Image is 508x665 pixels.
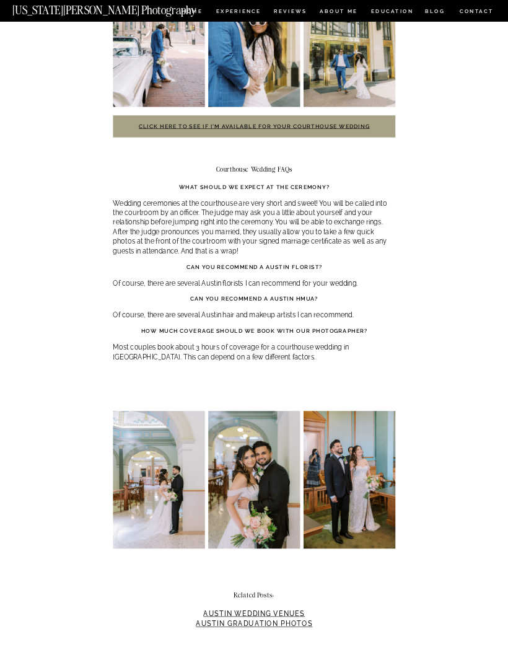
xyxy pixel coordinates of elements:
a: Click here to see if I’m available for your courthouse wedding [139,123,370,130]
a: [US_STATE][PERSON_NAME] Photography [12,4,225,12]
p: Of course, there are several Austin hair and makeup artists I can recommend. [113,311,395,320]
a: Austin Graduation Photos [196,620,312,628]
img: Austin Courthouse Wedding [304,412,395,549]
strong: HOW MUCH COVERAGE SHOULD WE BOOK WITH OUR PHOTOGRAPHER? [141,328,367,334]
strong: Can you recommend a Austin HMUA? [190,296,318,302]
strong: Can you recommend a Austin florist? [186,264,322,270]
a: ABOUT ME [320,9,358,16]
a: HOME [180,9,204,16]
a: EDUCATION [370,9,414,16]
h2: Related Posts: [113,591,395,599]
img: austin city hall wedding [113,412,204,549]
a: CONTACT [459,6,494,15]
img: texas city hall wedding [208,412,300,549]
h2: Courthouse Wedding FAQs [113,165,395,173]
a: REVIEWS [274,9,305,16]
a: BLOG [425,9,445,16]
a: Experience [216,9,261,16]
strong: What should we expect at the ceremony? [179,184,330,190]
p: Of course, there are several Austin florists I can recommend for your wedding. [113,279,395,288]
a: Austin Wedding Venues [203,610,305,618]
p: Wedding ceremonies at the courthouse are very short and sweet! You will be called into the courtr... [113,200,395,257]
p: Most couples book about 3 hours of coverage for a courthouse wedding in [GEOGRAPHIC_DATA]. This c... [113,343,395,363]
